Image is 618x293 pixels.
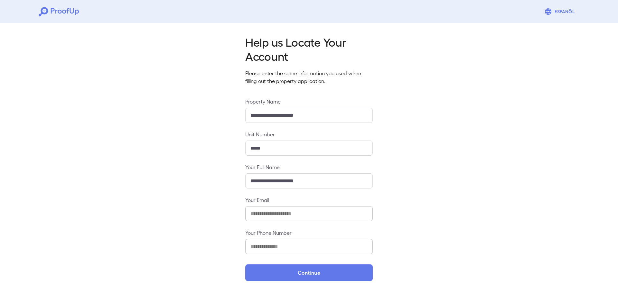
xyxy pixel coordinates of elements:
p: Please enter the same information you used when filling out the property application. [245,69,373,85]
label: Your Full Name [245,163,373,171]
h2: Help us Locate Your Account [245,35,373,63]
label: Your Phone Number [245,229,373,236]
label: Your Email [245,196,373,204]
button: Espanõl [542,5,579,18]
label: Unit Number [245,131,373,138]
button: Continue [245,264,373,281]
label: Property Name [245,98,373,105]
